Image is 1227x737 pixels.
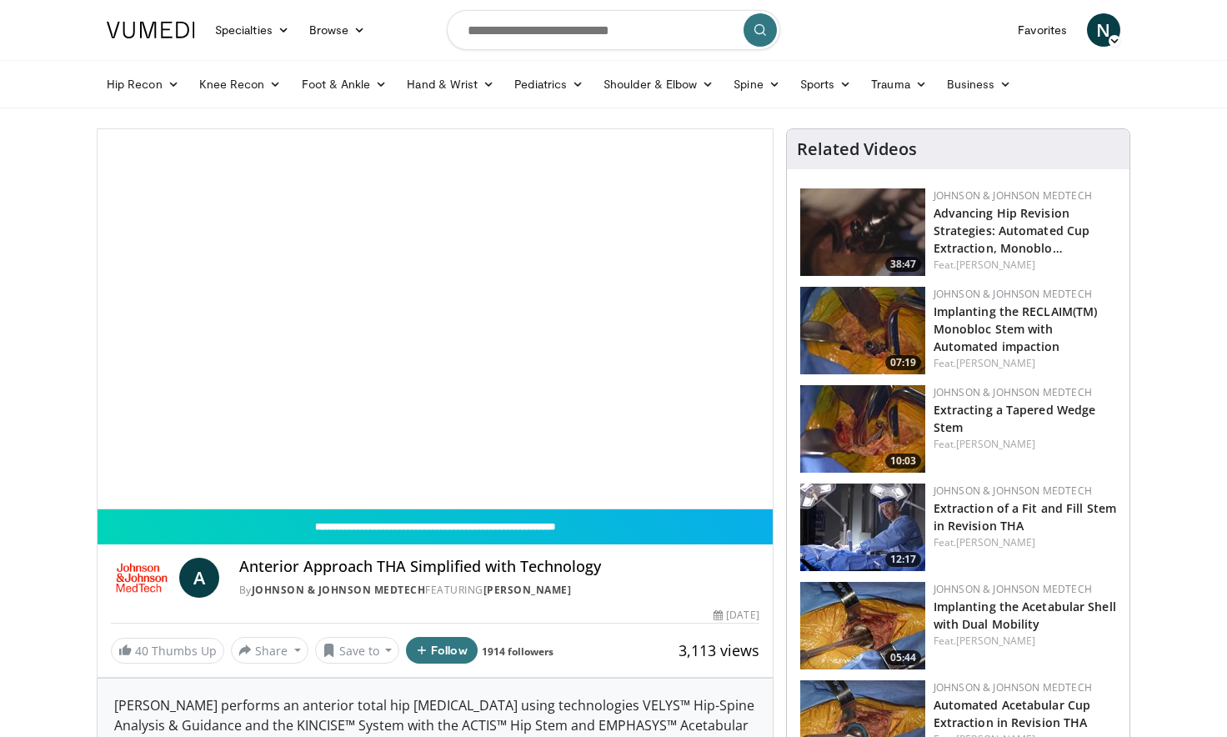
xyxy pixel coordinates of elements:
span: 40 [135,643,148,659]
img: ffc33e66-92ed-4f11-95c4-0a160745ec3c.150x105_q85_crop-smart_upscale.jpg [800,287,925,374]
a: Johnson & Johnson MedTech [934,188,1092,203]
span: 10:03 [885,454,921,469]
img: 9c1ab193-c641-4637-bd4d-10334871fca9.150x105_q85_crop-smart_upscale.jpg [800,582,925,669]
span: 12:17 [885,552,921,567]
a: Advancing Hip Revision Strategies: Automated Cup Extraction, Monoblo… [934,205,1090,256]
a: [PERSON_NAME] [483,583,572,597]
a: [PERSON_NAME] [956,356,1035,370]
a: 07:19 [800,287,925,374]
a: Business [937,68,1022,101]
span: 3,113 views [679,640,759,660]
a: Extracting a Tapered Wedge Stem [934,402,1096,435]
a: Implanting the RECLAIM(TM) Monobloc Stem with Automated impaction [934,303,1098,354]
img: 0b84e8e2-d493-4aee-915d-8b4f424ca292.150x105_q85_crop-smart_upscale.jpg [800,385,925,473]
button: Share [231,637,308,664]
a: Favorites [1008,13,1077,47]
a: Johnson & Johnson MedTech [934,680,1092,694]
a: A [179,558,219,598]
a: [PERSON_NAME] [956,258,1035,272]
a: Specialties [205,13,299,47]
img: 82aed312-2a25-4631-ae62-904ce62d2708.150x105_q85_crop-smart_upscale.jpg [800,484,925,571]
input: Search topics, interventions [447,10,780,50]
a: 05:44 [800,582,925,669]
a: 40 Thumbs Up [111,638,224,664]
a: Johnson & Johnson MedTech [252,583,426,597]
h4: Related Videos [797,139,917,159]
a: Johnson & Johnson MedTech [934,385,1092,399]
a: Johnson & Johnson MedTech [934,484,1092,498]
a: [PERSON_NAME] [956,634,1035,648]
a: Hand & Wrist [397,68,504,101]
div: [DATE] [714,608,759,623]
a: 10:03 [800,385,925,473]
a: Extraction of a Fit and Fill Stem in Revision THA [934,500,1116,534]
div: Feat. [934,535,1116,550]
video-js: Video Player [98,129,773,509]
a: N [1087,13,1120,47]
a: Trauma [861,68,937,101]
a: Johnson & Johnson MedTech [934,582,1092,596]
a: Browse [299,13,376,47]
a: 1914 followers [482,644,553,659]
a: Implanting the Acetabular Shell with Dual Mobility [934,599,1116,632]
a: Hip Recon [97,68,189,101]
span: 38:47 [885,257,921,272]
img: VuMedi Logo [107,22,195,38]
a: [PERSON_NAME] [956,437,1035,451]
button: Save to [315,637,400,664]
div: Feat. [934,634,1116,649]
div: Feat. [934,437,1116,452]
a: [PERSON_NAME] [956,535,1035,549]
a: Pediatrics [504,68,593,101]
div: Feat. [934,258,1116,273]
a: Knee Recon [189,68,292,101]
h4: Anterior Approach THA Simplified with Technology [239,558,759,576]
a: Automated Acetabular Cup Extraction in Revision THA [934,697,1090,730]
a: Shoulder & Elbow [593,68,724,101]
span: 07:19 [885,355,921,370]
a: Sports [790,68,862,101]
a: 12:17 [800,484,925,571]
span: 05:44 [885,650,921,665]
a: Foot & Ankle [292,68,398,101]
a: 38:47 [800,188,925,276]
img: Johnson & Johnson MedTech [111,558,173,598]
img: 9f1a5b5d-2ba5-4c40-8e0c-30b4b8951080.150x105_q85_crop-smart_upscale.jpg [800,188,925,276]
div: By FEATURING [239,583,759,598]
a: Spine [724,68,789,101]
button: Follow [406,637,478,664]
a: Johnson & Johnson MedTech [934,287,1092,301]
div: Feat. [934,356,1116,371]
